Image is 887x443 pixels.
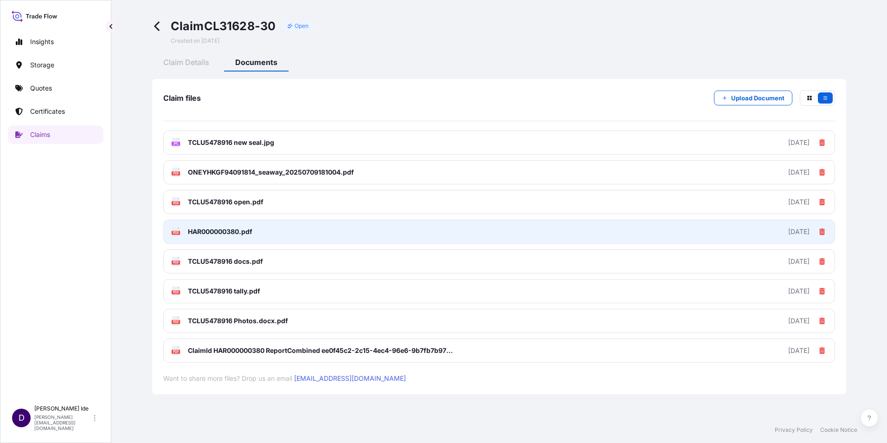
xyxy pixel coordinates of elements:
span: TCLU5478916 docs.pdf [188,257,263,266]
span: TCLU5478916 new seal.jpg [188,138,274,147]
p: Upload Document [731,93,784,103]
a: Insights [8,33,103,51]
text: JPG [173,142,179,145]
span: TCLU5478916 tally.pdf [188,287,260,296]
span: ClaimId HAR000000380 ReportCombined ee0f45c2-2c15-4ec4-96e6-9b7fb7b971bd.pdf [188,346,455,355]
a: PDFTCLU5478916 tally.pdf[DATE] [163,279,835,303]
span: Claim CL31628-30 [171,19,276,33]
a: Storage [8,56,103,74]
a: Certificates [8,102,103,121]
div: [DATE] [788,287,810,296]
a: [EMAIL_ADDRESS][DOMAIN_NAME] [294,374,406,382]
span: D [19,413,25,423]
div: [DATE] [788,227,810,236]
div: [DATE] [788,316,810,326]
a: PDFHAR000000380.pdf[DATE] [163,220,835,244]
text: PDF [173,231,179,235]
p: [PERSON_NAME] Ide [34,405,92,412]
text: PDF [173,291,179,294]
a: PDFTCLU5478916 Photos.docx.pdf[DATE] [163,309,835,333]
span: [DATE] [201,37,219,45]
p: Certificates [30,107,65,116]
span: TCLU5478916 open.pdf [188,197,264,207]
p: Open [295,22,309,30]
span: Created on [171,37,219,45]
div: [DATE] [788,138,810,147]
span: TCLU5478916 Photos.docx.pdf [188,316,288,326]
span: Want to share more files? Drop us an email [163,363,835,383]
span: Claim Details [163,58,209,67]
a: Cookie Notice [820,426,857,434]
a: PDFTCLU5478916 docs.pdf[DATE] [163,249,835,274]
text: PDF [173,350,179,353]
div: [DATE] [788,168,810,177]
span: Claim files [163,93,201,103]
text: PDF [173,202,179,205]
span: ONEYHKGF94091814_seaway_20250709181004.pdf [188,168,354,177]
div: [DATE] [788,197,810,207]
a: PDFClaimId HAR000000380 ReportCombined ee0f45c2-2c15-4ec4-96e6-9b7fb7b971bd.pdf[DATE] [163,339,835,363]
div: [DATE] [788,257,810,266]
p: [PERSON_NAME][EMAIL_ADDRESS][DOMAIN_NAME] [34,414,92,431]
p: Insights [30,37,54,46]
text: PDF [173,172,179,175]
a: PDFTCLU5478916 open.pdf[DATE] [163,190,835,214]
span: Documents [235,58,277,67]
text: PDF [173,320,179,324]
text: PDF [173,261,179,264]
a: Quotes [8,79,103,98]
a: Claims [8,125,103,144]
a: JPGTCLU5478916 new seal.jpg[DATE] [163,130,835,155]
span: HAR000000380.pdf [188,227,252,236]
a: PDFONEYHKGF94091814_seaway_20250709181004.pdf[DATE] [163,160,835,184]
a: Privacy Policy [775,426,813,434]
button: Upload Document [714,91,792,105]
p: Storage [30,60,54,70]
div: [DATE] [788,346,810,355]
p: Claims [30,130,50,139]
p: Quotes [30,84,52,93]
